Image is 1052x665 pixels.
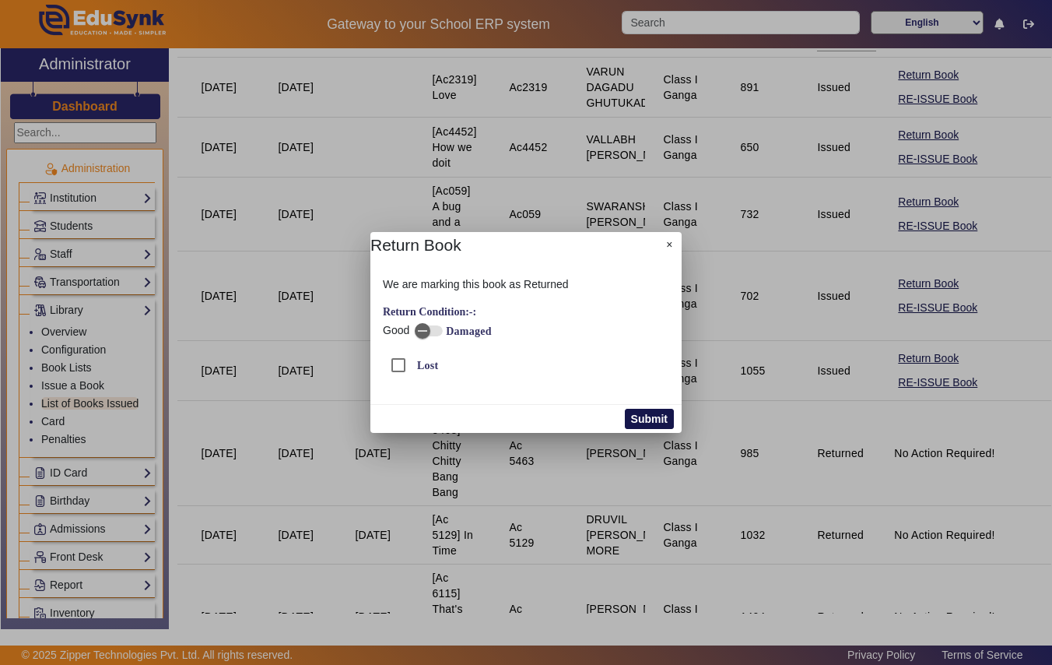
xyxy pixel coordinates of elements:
button: Submit [625,409,674,429]
label: Return Condition:-: [383,305,476,318]
h4: Return Book [370,233,461,258]
label: Damaged [443,325,492,338]
span: × [666,238,672,251]
label: Lost [414,359,438,372]
button: Close [657,232,682,259]
p: We are marking this book as Returned [383,276,669,293]
span: Good [383,322,409,339]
